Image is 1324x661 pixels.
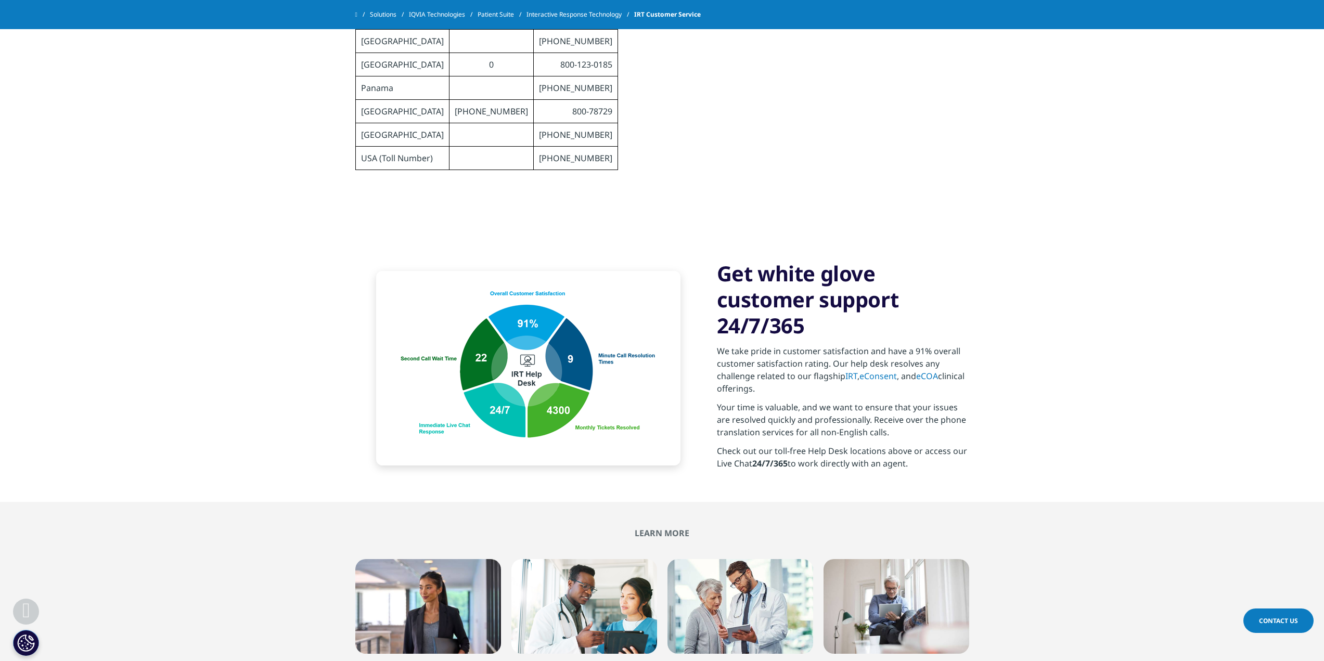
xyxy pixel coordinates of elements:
td: [PHONE_NUMBER] [449,100,533,123]
td: [PHONE_NUMBER] [533,30,618,53]
td: [GEOGRAPHIC_DATA] [355,100,449,123]
td: 800-78729 [533,100,618,123]
p: Check out our toll-free Help Desk locations above or access our Live Chat to work directly with a... [717,445,969,476]
td: Panama [355,76,449,100]
h2: Learn More [355,528,969,538]
td: [GEOGRAPHIC_DATA] [355,53,449,76]
a: IRT [845,370,857,382]
button: Cookies Settings [13,630,39,656]
td: 800-123-0185 [533,53,618,76]
span: IRT Customer Service [634,5,701,24]
td: [PHONE_NUMBER] [533,123,618,147]
td: [PHONE_NUMBER] [533,147,618,170]
a: eConsent [859,370,897,382]
td: [GEOGRAPHIC_DATA] [355,123,449,147]
a: eCOA [916,370,938,382]
td: [PHONE_NUMBER] [533,76,618,100]
p: Your time is valuable, and we want to ensure that your issues are resolved quickly and profession... [717,401,969,445]
a: Solutions [370,5,409,24]
a: Patient Suite [478,5,526,24]
a: IQVIA Technologies [409,5,478,24]
td: 0 [449,53,533,76]
strong: 24/7/365 [752,458,788,469]
a: Interactive Response Technology [526,5,634,24]
p: We take pride in customer satisfaction and have a 91% overall customer satisfaction rating. Our h... [717,345,969,401]
td: [GEOGRAPHIC_DATA] [355,30,449,53]
span: Contact Us [1259,616,1298,625]
h3: Get white glove customer support 24/7/365 [717,261,969,339]
td: USA (Toll Number) [355,147,449,170]
a: Contact Us [1243,608,1314,633]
